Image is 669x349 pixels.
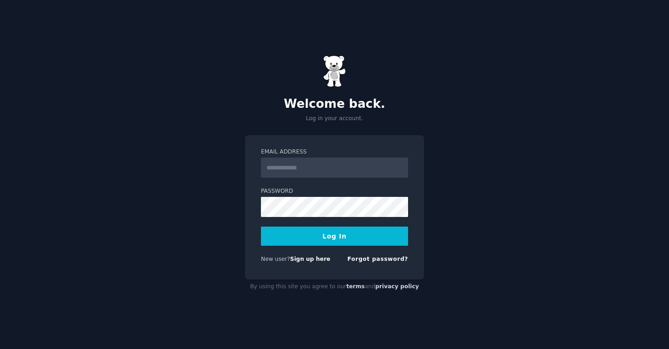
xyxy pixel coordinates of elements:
[346,283,365,290] a: terms
[375,283,419,290] a: privacy policy
[245,280,424,294] div: By using this site you agree to our and
[290,256,330,262] a: Sign up here
[261,227,408,246] button: Log In
[245,115,424,123] p: Log in your account.
[323,55,346,87] img: Gummy Bear
[261,148,408,156] label: Email Address
[261,187,408,196] label: Password
[347,256,408,262] a: Forgot password?
[245,97,424,111] h2: Welcome back.
[261,256,290,262] span: New user?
